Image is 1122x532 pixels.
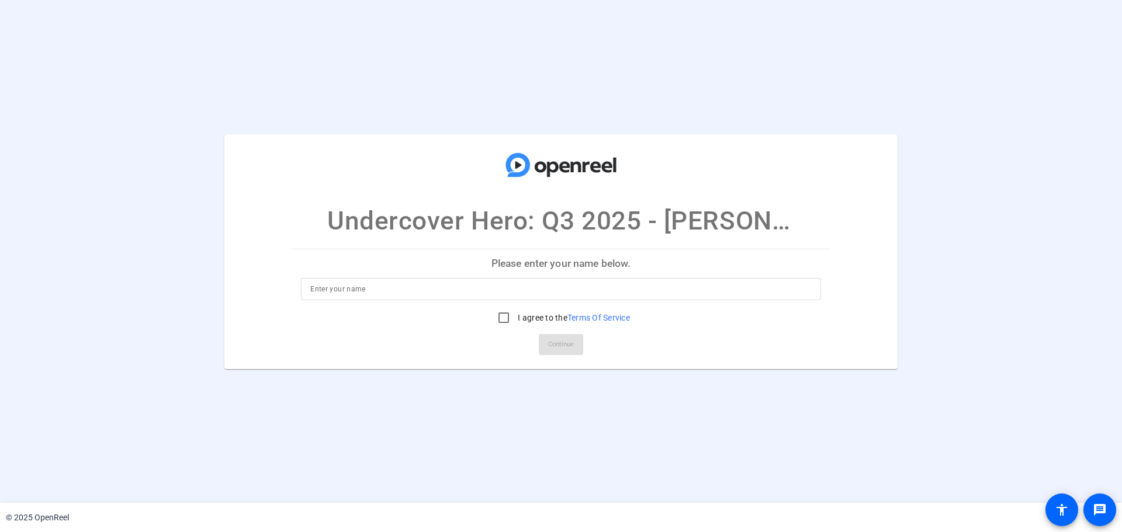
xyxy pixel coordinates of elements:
a: Terms Of Service [567,313,630,322]
mat-icon: accessibility [1055,503,1069,517]
input: Enter your name [310,282,812,296]
img: company-logo [503,145,619,184]
mat-icon: message [1093,503,1107,517]
p: Please enter your name below. [292,249,830,277]
p: Undercover Hero: Q3 2025 - [PERSON_NAME] [327,201,795,240]
div: © 2025 OpenReel [6,512,69,524]
label: I agree to the [515,312,630,324]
